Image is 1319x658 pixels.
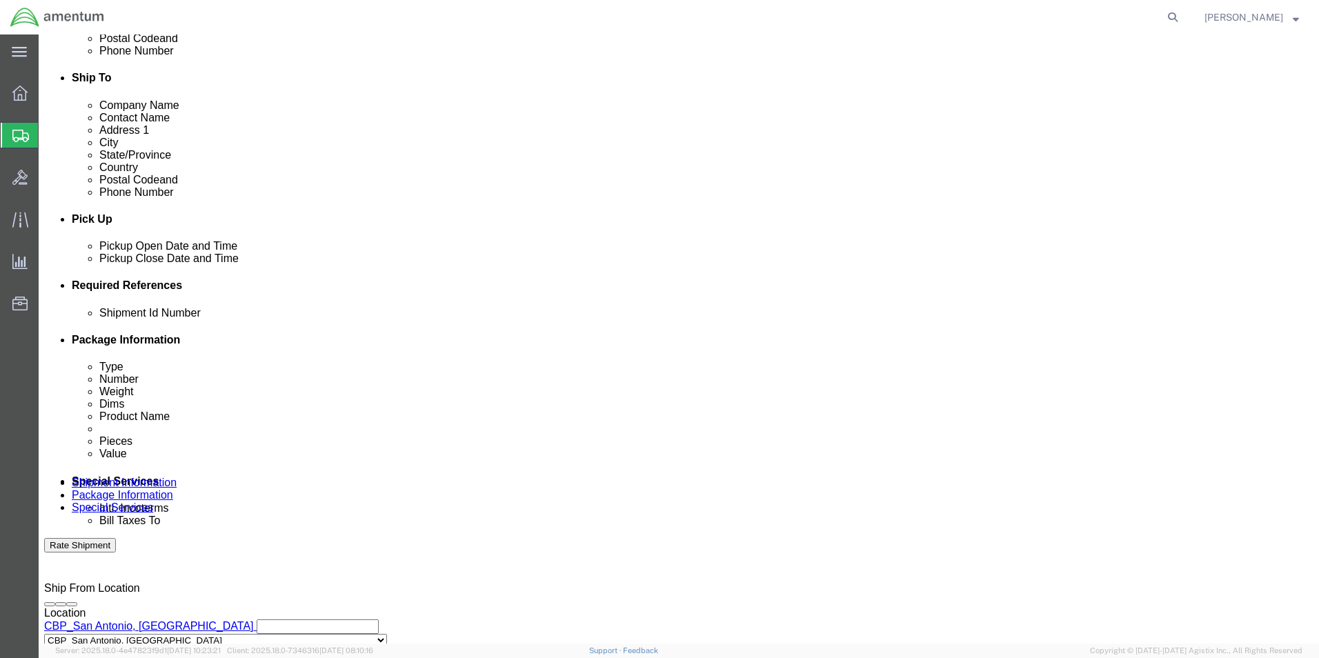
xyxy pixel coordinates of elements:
a: Support [589,646,624,655]
button: [PERSON_NAME] [1204,9,1300,26]
span: Server: 2025.18.0-4e47823f9d1 [55,646,221,655]
span: Client: 2025.18.0-7346316 [227,646,373,655]
iframe: FS Legacy Container [39,34,1319,644]
span: Copyright © [DATE]-[DATE] Agistix Inc., All Rights Reserved [1090,645,1302,657]
span: [DATE] 10:23:21 [167,646,221,655]
span: ALISON GODOY [1204,10,1283,25]
span: [DATE] 08:10:16 [319,646,373,655]
a: Feedback [623,646,658,655]
img: logo [10,7,105,28]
